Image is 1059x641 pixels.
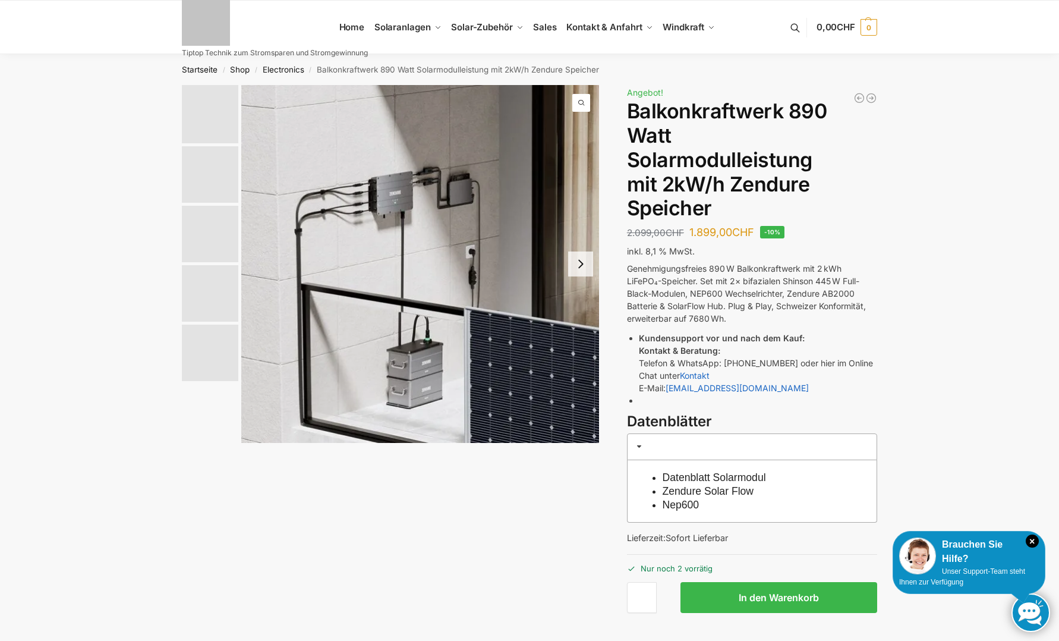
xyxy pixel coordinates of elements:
div: Brauchen Sie Hilfe? [899,538,1039,566]
img: Anschlusskabel-3meter_schweizer-stecker [182,146,238,203]
span: / [218,65,230,75]
bdi: 2.099,00 [627,227,684,238]
a: Kontakt & Anfahrt [562,1,658,54]
p: Genehmigungsfreies 890 W Balkonkraftwerk mit 2 kWh LiFePO₄-Speicher. Set mit 2× bifazialen Shinso... [627,262,877,325]
span: -10% [760,226,785,238]
strong: Kundensupport vor und nach dem Kauf: [639,333,805,343]
span: CHF [732,226,754,238]
img: Zendure-solar-flow-Batteriespeicher für Balkonkraftwerke [182,85,238,143]
bdi: 1.899,00 [689,226,754,238]
button: In den Warenkorb [680,582,877,613]
img: nep-microwechselrichter-600w [182,325,238,381]
button: Next slide [568,252,593,276]
a: Solar-Zubehör [446,1,528,54]
a: Electronics [263,65,304,74]
a: Balkonkraftwerk 890 Watt Solarmodulleistung mit 1kW/h Zendure Speicher [865,92,877,104]
span: CHF [666,227,684,238]
a: Shop [230,65,250,74]
a: Startseite [182,65,218,74]
span: inkl. 8,1 % MwSt. [627,246,695,256]
img: Customer service [899,538,936,574]
i: Schließen [1026,535,1039,548]
span: Windkraft [663,21,704,33]
span: Kontakt & Anfahrt [566,21,642,33]
p: Nur noch 2 vorrätig [627,554,877,575]
span: Sales [533,21,557,33]
img: Zendure-solar-flow-Batteriespeicher für Balkonkraftwerke [182,265,238,322]
span: 0 [861,19,877,36]
span: 0,00 [817,21,855,33]
nav: Breadcrumb [161,54,899,85]
h3: Datenblätter [627,411,877,432]
a: [EMAIL_ADDRESS][DOMAIN_NAME] [666,383,809,393]
a: Datenblatt Solarmodul [663,472,766,483]
a: Znedure solar flow Batteriespeicher fuer BalkonkraftwerkeZnedure solar flow Batteriespeicher fuer... [241,85,599,443]
span: Sofort Lieferbar [666,533,728,543]
strong: Kontakt & Beratung: [639,345,720,356]
img: Maysun [182,206,238,262]
a: Zendure Solar Flow [663,485,754,497]
span: CHF [837,21,855,33]
input: Produktmenge [627,582,657,613]
span: Solaranlagen [374,21,431,33]
span: Unser Support-Team steht Ihnen zur Verfügung [899,567,1025,586]
img: Zendure-solar-flow-Batteriespeicher für Balkonkraftwerke [241,85,599,443]
span: Solar-Zubehör [451,21,513,33]
span: Lieferzeit: [627,533,728,543]
a: Solaranlagen [369,1,446,54]
a: 890/600 Watt Solarkraftwerk + 2,7 KW Batteriespeicher Genehmigungsfrei [853,92,865,104]
h1: Balkonkraftwerk 890 Watt Solarmodulleistung mit 2kW/h Zendure Speicher [627,99,877,221]
a: Nep600 [663,499,699,511]
a: Kontakt [680,370,710,381]
a: Sales [528,1,562,54]
p: Tiptop Technik zum Stromsparen und Stromgewinnung [182,49,368,56]
a: 0,00CHF 0 [817,10,877,45]
a: Windkraft [658,1,720,54]
span: Angebot! [627,87,663,98]
span: / [304,65,317,75]
span: / [250,65,262,75]
li: Telefon & WhatsApp: [PHONE_NUMBER] oder hier im Online Chat unter E-Mail: [639,332,877,394]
